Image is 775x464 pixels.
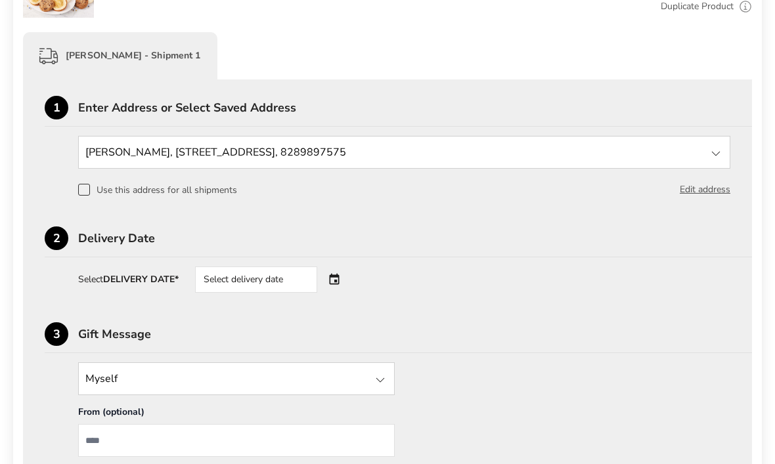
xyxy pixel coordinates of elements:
[78,184,237,196] label: Use this address for all shipments
[103,273,179,285] strong: DELIVERY DATE*
[78,424,395,457] input: From
[45,226,68,250] div: 2
[78,328,752,340] div: Gift Message
[45,322,68,346] div: 3
[78,232,752,244] div: Delivery Date
[23,32,217,79] div: [PERSON_NAME] - Shipment 1
[78,136,730,169] input: State
[680,182,730,197] button: Edit address
[78,362,395,395] input: State
[45,96,68,119] div: 1
[195,266,317,293] div: Select delivery date
[78,102,752,114] div: Enter Address or Select Saved Address
[78,406,395,424] div: From (optional)
[78,275,179,284] div: Select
